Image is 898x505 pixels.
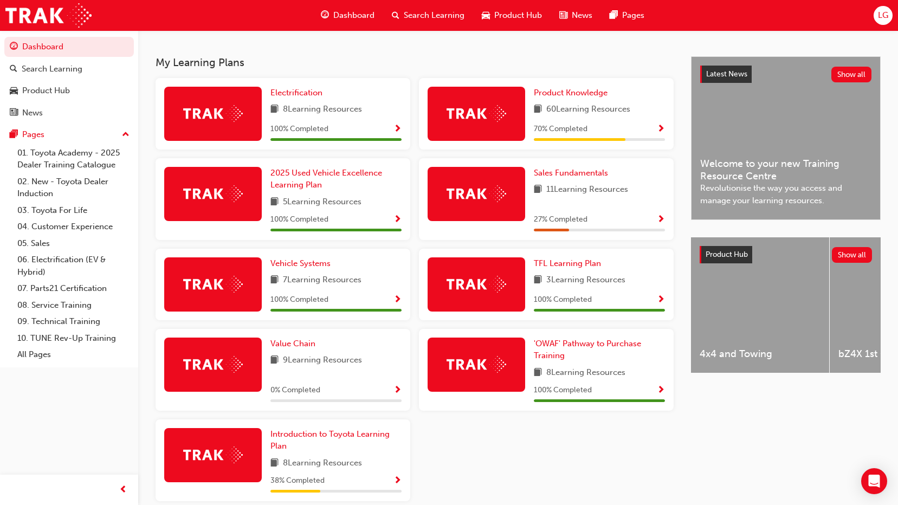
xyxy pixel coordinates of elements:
[393,125,402,134] span: Show Progress
[534,168,608,178] span: Sales Fundamentals
[700,66,871,83] a: Latest NewsShow all
[874,6,893,25] button: LG
[270,87,327,99] a: Electrification
[546,103,630,116] span: 60 Learning Resources
[270,167,402,191] a: 2025 Used Vehicle Excellence Learning Plan
[4,125,134,145] button: Pages
[270,457,279,470] span: book-icon
[447,356,506,373] img: Trak
[861,468,887,494] div: Open Intercom Messenger
[13,173,134,202] a: 02. New - Toyota Dealer Induction
[657,386,665,396] span: Show Progress
[4,81,134,101] a: Product Hub
[270,123,328,135] span: 100 % Completed
[393,476,402,486] span: Show Progress
[601,4,653,27] a: pages-iconPages
[546,183,628,197] span: 11 Learning Resources
[10,86,18,96] span: car-icon
[13,235,134,252] a: 05. Sales
[4,103,134,123] a: News
[22,128,44,141] div: Pages
[691,237,829,373] a: 4x4 and Towing
[10,108,18,118] span: news-icon
[4,37,134,57] a: Dashboard
[270,475,325,487] span: 38 % Completed
[5,3,92,28] img: Trak
[572,9,592,22] span: News
[546,366,625,380] span: 8 Learning Resources
[4,59,134,79] a: Search Learning
[393,215,402,225] span: Show Progress
[832,247,873,263] button: Show all
[270,294,328,306] span: 100 % Completed
[657,122,665,136] button: Show Progress
[534,87,612,99] a: Product Knowledge
[22,107,43,119] div: News
[270,258,331,268] span: Vehicle Systems
[534,213,587,226] span: 27 % Completed
[270,168,382,190] span: 2025 Used Vehicle Excellence Learning Plan
[13,313,134,330] a: 09. Technical Training
[534,167,612,179] a: Sales Fundamentals
[13,346,134,363] a: All Pages
[283,457,362,470] span: 8 Learning Resources
[482,9,490,22] span: car-icon
[393,122,402,136] button: Show Progress
[700,182,871,206] span: Revolutionise the way you access and manage your learning resources.
[691,56,881,220] a: Latest NewsShow allWelcome to your new Training Resource CentreRevolutionise the way you access a...
[534,338,665,362] a: 'OWAF' Pathway to Purchase Training
[393,213,402,226] button: Show Progress
[283,274,361,287] span: 7 Learning Resources
[183,446,243,463] img: Trak
[122,128,130,142] span: up-icon
[270,88,322,98] span: Electrification
[13,145,134,173] a: 01. Toyota Academy - 2025 Dealer Training Catalogue
[700,348,821,360] span: 4x4 and Towing
[270,339,315,348] span: Value Chain
[393,384,402,397] button: Show Progress
[534,294,592,306] span: 100 % Completed
[534,103,542,116] span: book-icon
[312,4,383,27] a: guage-iconDashboard
[494,9,542,22] span: Product Hub
[404,9,464,22] span: Search Learning
[392,9,399,22] span: search-icon
[447,185,506,202] img: Trak
[10,42,18,52] span: guage-icon
[270,196,279,209] span: book-icon
[333,9,374,22] span: Dashboard
[270,257,335,270] a: Vehicle Systems
[393,474,402,488] button: Show Progress
[610,9,618,22] span: pages-icon
[156,56,674,69] h3: My Learning Plans
[283,103,362,116] span: 8 Learning Resources
[270,338,320,350] a: Value Chain
[534,258,601,268] span: TFL Learning Plan
[393,293,402,307] button: Show Progress
[4,35,134,125] button: DashboardSearch LearningProduct HubNews
[534,366,542,380] span: book-icon
[183,276,243,293] img: Trak
[657,125,665,134] span: Show Progress
[283,354,362,367] span: 9 Learning Resources
[657,295,665,305] span: Show Progress
[10,130,18,140] span: pages-icon
[534,274,542,287] span: book-icon
[283,196,361,209] span: 5 Learning Resources
[183,185,243,202] img: Trak
[183,356,243,373] img: Trak
[183,105,243,122] img: Trak
[534,88,608,98] span: Product Knowledge
[534,384,592,397] span: 100 % Completed
[13,202,134,219] a: 03. Toyota For Life
[270,429,390,451] span: Introduction to Toyota Learning Plan
[657,293,665,307] button: Show Progress
[447,276,506,293] img: Trak
[706,250,748,259] span: Product Hub
[534,257,605,270] a: TFL Learning Plan
[700,246,872,263] a: Product HubShow all
[622,9,644,22] span: Pages
[559,9,567,22] span: news-icon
